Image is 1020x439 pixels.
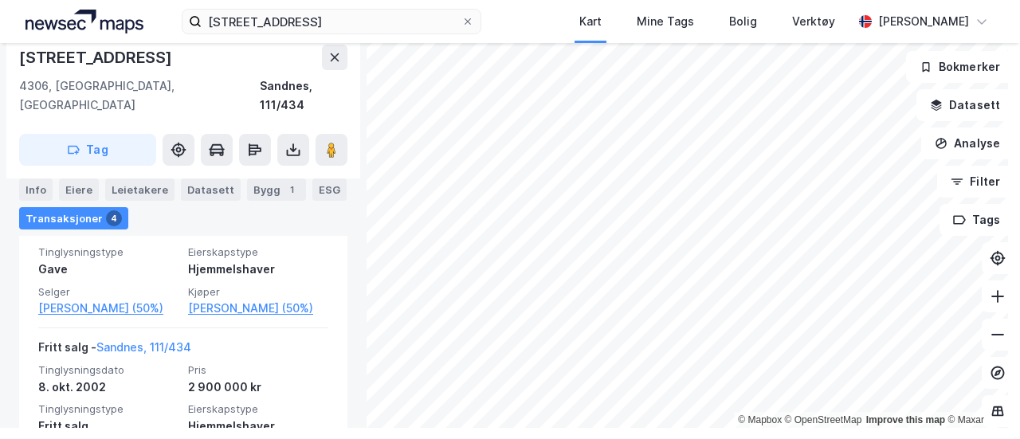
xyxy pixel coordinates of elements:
[906,51,1014,83] button: Bokmerker
[19,45,175,70] div: [STREET_ADDRESS]
[38,285,178,299] span: Selger
[38,299,178,318] a: [PERSON_NAME] (50%)
[19,76,260,115] div: 4306, [GEOGRAPHIC_DATA], [GEOGRAPHIC_DATA]
[916,89,1014,121] button: Datasett
[38,402,178,416] span: Tinglysningstype
[312,178,347,201] div: ESG
[38,417,178,436] div: Fritt salg
[38,378,178,397] div: 8. okt. 2002
[202,10,461,33] input: Søk på adresse, matrikkel, gårdeiere, leietakere eller personer
[921,127,1014,159] button: Analyse
[38,245,178,259] span: Tinglysningstype
[188,378,328,397] div: 2 900 000 kr
[940,363,1020,439] div: Kontrollprogram for chat
[188,299,328,318] a: [PERSON_NAME] (50%)
[181,178,241,201] div: Datasett
[19,207,128,229] div: Transaksjoner
[38,260,178,279] div: Gave
[188,245,328,259] span: Eierskapstype
[38,338,191,363] div: Fritt salg -
[247,178,306,201] div: Bygg
[188,260,328,279] div: Hjemmelshaver
[785,414,862,425] a: OpenStreetMap
[188,402,328,416] span: Eierskapstype
[188,417,328,436] div: Hjemmelshaver
[729,12,757,31] div: Bolig
[284,182,300,198] div: 1
[188,363,328,377] span: Pris
[59,178,99,201] div: Eiere
[38,363,178,377] span: Tinglysningsdato
[792,12,835,31] div: Verktøy
[96,340,191,354] a: Sandnes, 111/434
[940,363,1020,439] iframe: Chat Widget
[19,178,53,201] div: Info
[866,414,945,425] a: Improve this map
[940,204,1014,236] button: Tags
[878,12,969,31] div: [PERSON_NAME]
[19,134,156,166] button: Tag
[579,12,602,31] div: Kart
[937,166,1014,198] button: Filter
[105,178,175,201] div: Leietakere
[25,10,143,33] img: logo.a4113a55bc3d86da70a041830d287a7e.svg
[188,285,328,299] span: Kjøper
[738,414,782,425] a: Mapbox
[260,76,347,115] div: Sandnes, 111/434
[106,210,122,226] div: 4
[637,12,694,31] div: Mine Tags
